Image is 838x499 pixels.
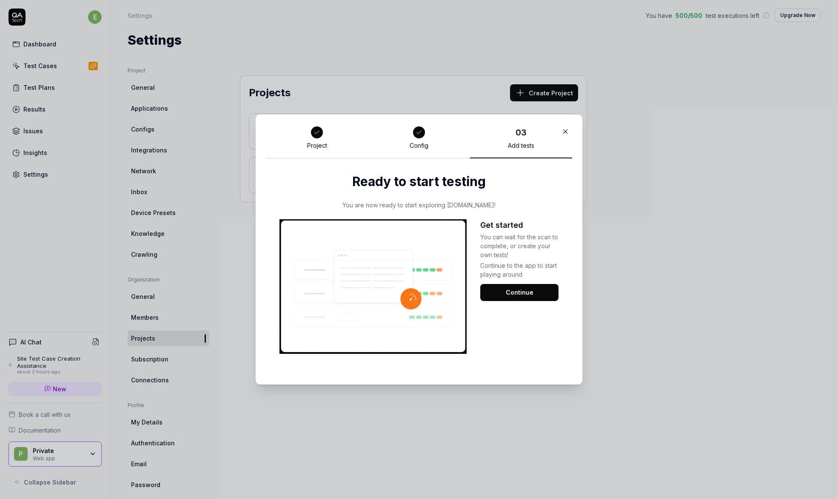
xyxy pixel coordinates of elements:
div: You can wait for the scan to complete, or create your own tests! [480,231,559,259]
h2: Ready to start testing [279,172,559,191]
div: You are now ready to start exploring [DOMAIN_NAME]! [326,201,512,209]
h3: Get started [480,219,559,231]
div: Continue to the app to start playing around [480,259,559,279]
div: Project [307,142,327,149]
button: Close Modal [559,125,572,138]
div: Config [410,142,428,149]
div: 03 [516,126,527,139]
button: Continue [480,284,559,301]
div: Add tests [508,142,534,149]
